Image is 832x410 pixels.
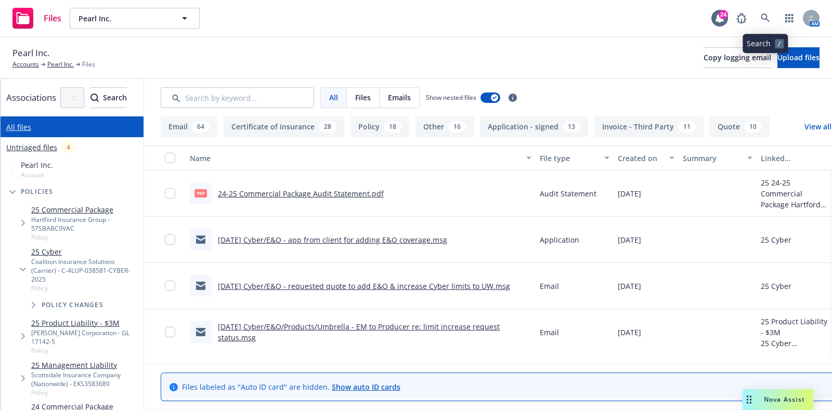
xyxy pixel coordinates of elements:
[744,121,762,133] div: 10
[594,116,704,137] button: Invoice - Third Party
[761,153,830,164] div: Linked associations
[678,121,696,133] div: 11
[540,327,559,338] span: Email
[536,146,614,170] button: File type
[186,146,536,170] button: Name
[761,281,791,292] div: 25 Cyber
[679,146,757,170] button: Summary
[761,234,791,245] div: 25 Cyber
[31,233,139,242] span: Policy
[161,116,217,137] button: Email
[618,327,641,338] span: [DATE]
[719,10,728,19] div: 24
[12,46,49,60] span: Pearl Inc.
[21,189,54,195] span: Policies
[224,116,344,137] button: Certificate of insurance
[44,14,61,22] span: Files
[350,116,409,137] button: Policy
[743,389,756,410] div: Drag to move
[21,170,53,179] span: Account
[82,60,95,69] span: Files
[761,177,830,210] div: 25 24-25 Commercial Package Hartford Insurance Group - Audit Statement
[165,234,175,245] input: Toggle Row Selected
[31,371,139,388] div: Scottsdale Insurance Company (Nationwide) - EKS3583689
[426,93,476,102] span: Show nested files
[704,52,771,62] span: Copy logging email
[618,153,663,164] div: Created on
[165,281,175,291] input: Toggle Row Selected
[448,121,466,133] div: 16
[31,284,139,293] span: Policy
[31,215,139,233] div: Hartford Insurance Group - 57SBABC9VAC
[777,47,820,68] button: Upload files
[90,87,127,108] button: SearchSearch
[6,122,31,132] a: All files
[540,281,559,292] span: Email
[540,153,598,164] div: File type
[329,92,338,103] span: All
[61,141,75,153] div: 4
[540,234,579,245] span: Application
[90,88,127,108] div: Search
[6,142,57,153] a: Untriaged files
[764,395,805,404] span: Nova Assist
[761,316,830,338] div: 25 Product Liability - $3M
[90,94,99,102] svg: Search
[332,382,400,392] a: Show auto ID cards
[761,338,830,349] div: 25 Cyber
[614,146,679,170] button: Created on
[731,8,752,29] a: Report a Bug
[388,92,411,103] span: Emails
[194,189,207,197] span: pdf
[79,13,168,24] span: Pearl Inc.
[21,160,53,170] span: Pearl Inc.
[384,121,401,133] div: 18
[319,121,336,133] div: 28
[161,87,314,108] input: Search by keyword...
[743,389,813,410] button: Nova Assist
[31,388,139,397] span: Policy
[42,302,103,308] span: Policy changes
[70,8,200,29] button: Pearl Inc.
[618,281,641,292] span: [DATE]
[710,116,770,137] button: Quote
[480,116,588,137] button: Application - signed
[31,257,139,284] div: Coalition Insurance Solutions (Carrier) - C-4LUP-038581-CYBER-2025
[218,189,384,199] a: 24-25 Commercial Package Audit Statement.pdf
[779,8,800,29] a: Switch app
[6,91,56,104] span: Associations
[218,322,500,342] a: [DATE] Cyber/E&O/Products/Umbrella - EM to Producer re: limit increase request status.msg
[8,4,66,33] a: Files
[704,47,771,68] button: Copy logging email
[192,121,210,133] div: 64
[31,246,139,257] a: 25 Cyber
[190,153,520,164] div: Name
[777,52,820,62] span: Upload files
[47,60,74,69] a: Pearl Inc.
[218,235,447,245] a: [DATE] Cyber/E&O - app from client for adding E&O coverage.msg
[683,153,741,164] div: Summary
[618,188,641,199] span: [DATE]
[618,234,641,245] span: [DATE]
[182,381,400,392] span: Files labeled as "Auto ID card" are hidden.
[31,204,139,215] a: 25 Commercial Package
[31,360,139,371] a: 25 Management Liability
[31,346,139,355] span: Policy
[165,153,175,163] input: Select all
[31,328,139,346] div: [PERSON_NAME] Corporation - GL 17142-5
[165,327,175,337] input: Toggle Row Selected
[165,188,175,199] input: Toggle Row Selected
[12,60,39,69] a: Accounts
[31,318,139,328] a: 25 Product Liability - $3M
[415,116,474,137] button: Other
[540,188,596,199] span: Audit Statement
[563,121,580,133] div: 13
[355,92,371,103] span: Files
[218,281,510,291] a: [DATE] Cyber/E&O - requested quote to add E&O & increase Cyber limits to UW.msg
[755,8,776,29] a: Search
